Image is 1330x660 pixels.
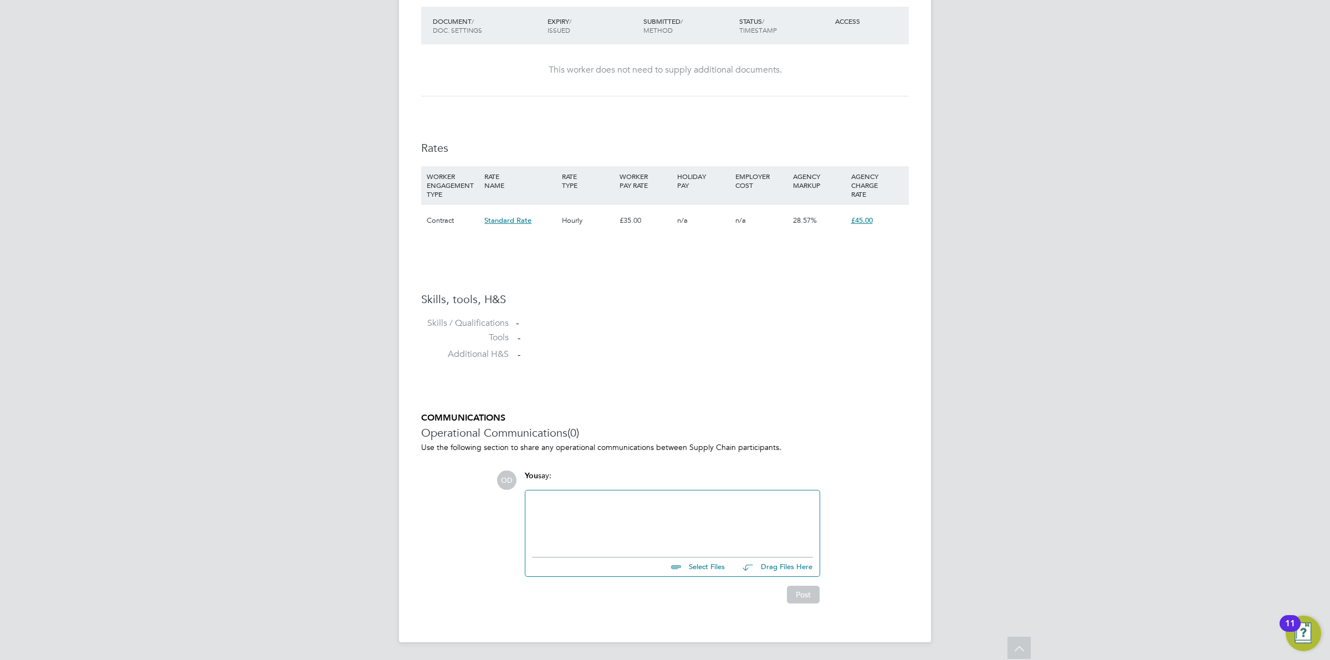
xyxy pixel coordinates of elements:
[518,332,520,344] span: -
[793,216,817,225] span: 28.57%
[1285,623,1295,638] div: 11
[472,17,474,25] span: /
[736,11,832,40] div: STATUS
[1286,616,1321,651] button: Open Resource Center, 11 new notifications
[484,216,531,225] span: Standard Rate
[677,216,688,225] span: n/a
[545,11,641,40] div: EXPIRY
[548,25,570,34] span: ISSUED
[421,292,909,306] h3: Skills, tools, H&S
[421,141,909,155] h3: Rates
[525,470,820,490] div: say:
[421,442,909,452] p: Use the following section to share any operational communications between Supply Chain participants.
[762,17,764,25] span: /
[421,332,509,344] label: Tools
[674,166,732,195] div: HOLIDAY PAY
[433,25,482,34] span: DOC. SETTINGS
[559,204,617,237] div: Hourly
[739,25,777,34] span: TIMESTAMP
[567,426,579,440] span: (0)
[617,204,674,237] div: £35.00
[421,318,509,329] label: Skills / Qualifications
[424,166,482,204] div: WORKER ENGAGEMENT TYPE
[421,426,909,440] h3: Operational Communications
[516,318,909,329] div: -
[525,471,538,480] span: You
[787,586,820,603] button: Post
[617,166,674,195] div: WORKER PAY RATE
[421,349,509,360] label: Additional H&S
[559,166,617,195] div: RATE TYPE
[832,11,909,31] div: ACCESS
[735,216,746,225] span: n/a
[424,204,482,237] div: Contract
[421,412,909,424] h5: COMMUNICATIONS
[482,166,559,195] div: RATE NAME
[681,17,683,25] span: /
[734,556,813,579] button: Drag Files Here
[430,11,545,40] div: DOCUMENT
[643,25,673,34] span: METHOD
[790,166,848,195] div: AGENCY MARKUP
[569,17,571,25] span: /
[497,470,516,490] span: OD
[432,64,898,76] div: This worker does not need to supply additional documents.
[641,11,736,40] div: SUBMITTED
[518,349,520,360] span: -
[848,166,906,204] div: AGENCY CHARGE RATE
[851,216,873,225] span: £45.00
[733,166,790,195] div: EMPLOYER COST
